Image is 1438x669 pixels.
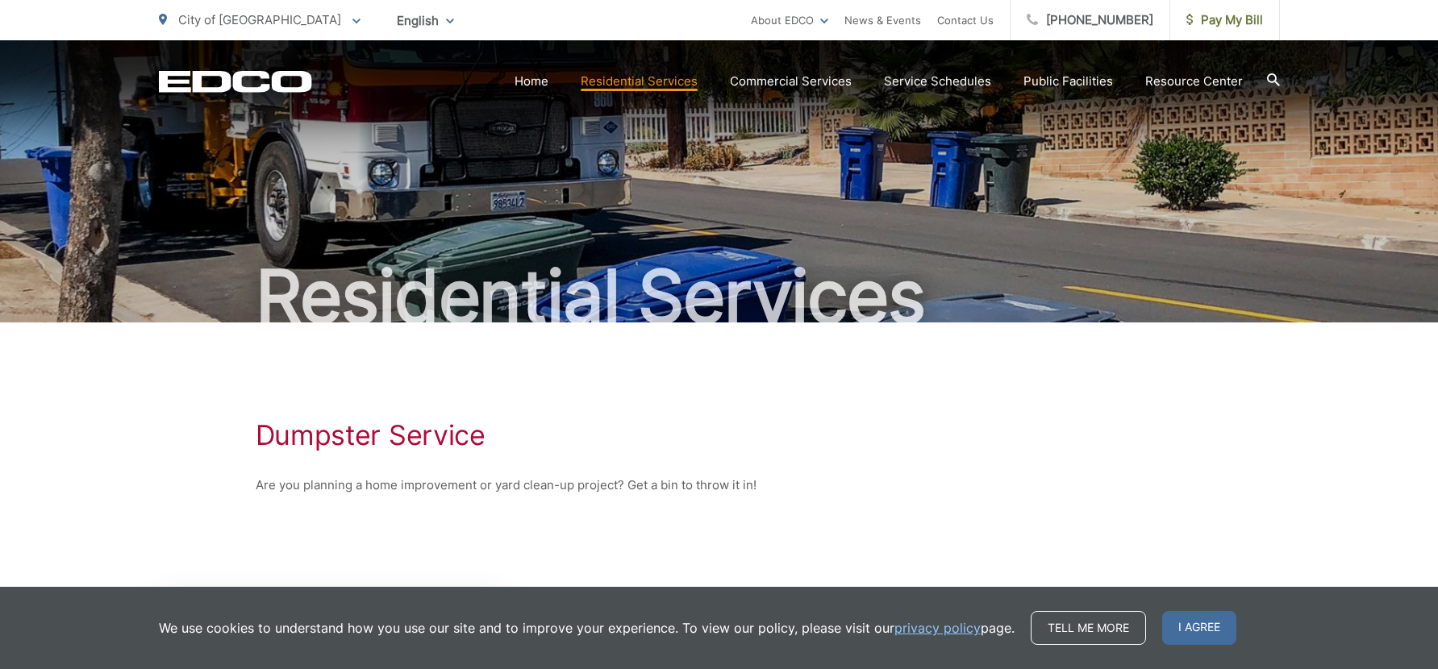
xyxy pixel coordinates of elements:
a: Home [515,72,548,91]
a: EDCD logo. Return to the homepage. [159,70,312,93]
span: English [385,6,466,35]
a: Tell me more [1031,611,1146,645]
a: Service Schedules [884,72,991,91]
a: Commercial Services [730,72,852,91]
span: City of [GEOGRAPHIC_DATA] [178,12,341,27]
a: About EDCO [751,10,828,30]
h2: Residential Services [159,256,1280,337]
a: Resource Center [1145,72,1243,91]
span: I agree [1162,611,1236,645]
a: Public Facilities [1023,72,1113,91]
a: Contact Us [937,10,994,30]
h1: Dumpster Service [256,419,1183,451]
a: privacy policy [894,618,981,638]
a: News & Events [844,10,921,30]
a: Residential Services [581,72,698,91]
span: Pay My Bill [1186,10,1263,30]
p: We use cookies to understand how you use our site and to improve your experience. To view our pol... [159,618,1015,638]
p: Are you planning a home improvement or yard clean-up project? Get a bin to throw it in! [256,476,1183,495]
